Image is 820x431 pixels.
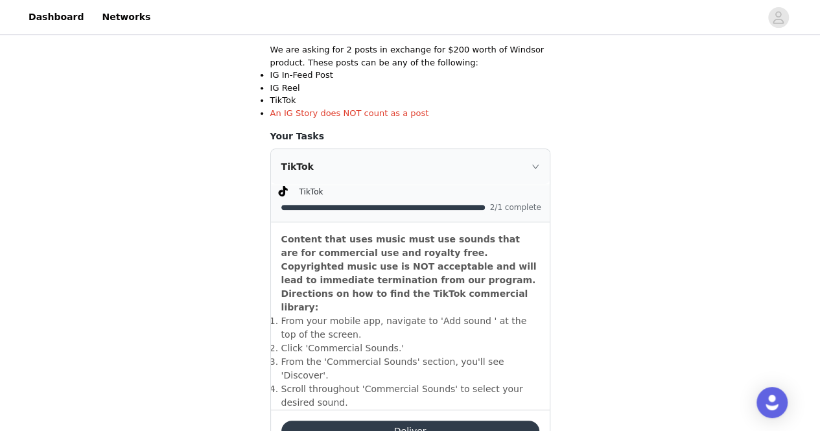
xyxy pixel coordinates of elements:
[772,7,784,28] div: avatar
[270,108,429,118] span: An IG Story does NOT count as a post
[270,43,550,69] p: We are asking for 2 posts in exchange for $200 worth of Windsor product. These posts can be any o...
[270,69,550,82] li: IG In-Feed Post
[281,342,539,355] li: ​Click 'Commercial Sounds.'
[271,149,550,184] div: icon: rightTikTok
[281,234,537,312] strong: Content that uses music must use sounds that are for commercial use and royalty free. Copyrighted...
[21,3,91,32] a: Dashboard
[270,82,550,95] li: IG Reel
[281,314,539,342] li: ​From your mobile app, navigate to 'Add sound ' at the top of the screen.
[532,163,539,170] i: icon: right
[270,130,550,143] h4: Your Tasks
[756,387,788,418] div: Open Intercom Messenger
[270,94,550,107] li: TikTok
[299,187,323,196] span: TikTok
[94,3,158,32] a: Networks
[490,204,542,211] span: 2/1 complete
[281,355,539,382] li: ​From the 'Commercial Sounds' section, you'll see 'Discover'.
[281,382,539,410] li: ​Scroll throughout 'Commercial Sounds' to select your desired sound.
